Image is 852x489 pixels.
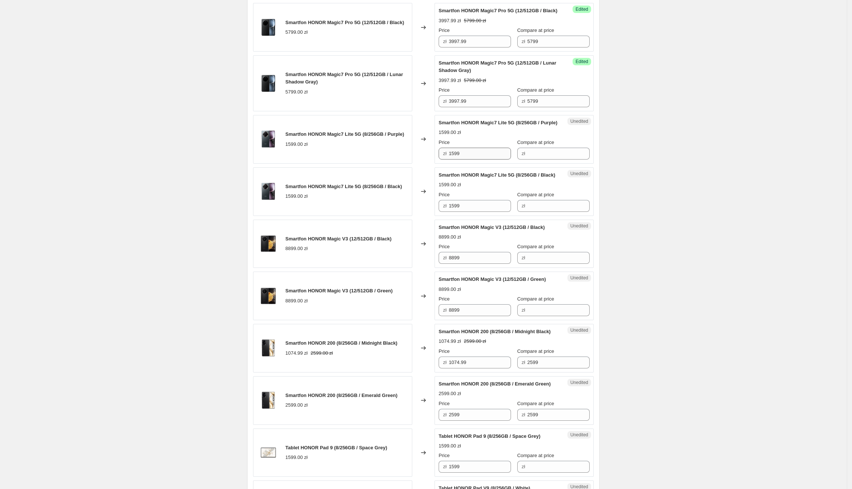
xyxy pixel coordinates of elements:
[522,255,525,260] span: zł
[439,390,461,397] div: 2599.00 zł
[570,171,588,177] span: Unedited
[464,17,486,24] strike: 5799.00 zł
[522,307,525,313] span: zł
[570,327,588,333] span: Unedited
[570,275,588,281] span: Unedited
[439,181,461,188] div: 1599.00 zł
[517,140,554,145] span: Compare at price
[522,464,525,469] span: zł
[439,224,545,230] span: Smartfon HONOR Magic V3 (12/512GB / Black)
[443,151,446,156] span: zł
[522,360,525,365] span: zł
[285,349,308,357] div: 1074.99 zł
[257,442,279,464] img: 20334_HONOR-pad-9-gray-1_80x.png
[517,401,554,406] span: Compare at price
[522,151,525,156] span: zł
[257,285,279,307] img: 19733_HONOR-V3-Black-1_80x.png
[522,98,525,104] span: zł
[443,255,446,260] span: zł
[257,72,279,95] img: 19687_HONOR-Magic7-Pro-1_80x.png
[285,141,308,148] div: 1599.00 zł
[257,180,279,203] img: HONOR-Magic7-Lite-Black-1_80x.png
[517,192,554,197] span: Compare at price
[443,98,446,104] span: zł
[439,338,461,345] div: 1074.99 zł
[257,16,279,39] img: 19687_HONOR-Magic7-Pro-1_80x.png
[439,77,461,84] div: 3997.99 zł
[439,192,450,197] span: Price
[439,172,555,178] span: Smartfon HONOR Magic7 Lite 5G (8/256GB / Black)
[439,442,461,450] div: 1599.00 zł
[311,349,333,357] strike: 2599.00 zł
[570,432,588,438] span: Unedited
[439,453,450,458] span: Price
[285,88,308,96] div: 5799.00 zł
[439,348,450,354] span: Price
[439,276,546,282] span: Smartfon HONOR Magic V3 (12/512GB / Green)
[285,29,308,36] div: 5799.00 zł
[439,296,450,302] span: Price
[576,6,588,12] span: Edited
[285,401,308,409] div: 2599.00 zł
[285,288,393,293] span: Smartfon HONOR Magic V3 (12/512GB / Green)
[439,129,461,136] div: 1599.00 zł
[439,401,450,406] span: Price
[570,380,588,385] span: Unedited
[439,286,461,293] div: 8899.00 zł
[257,389,279,411] img: 19718_HONOR-200-Black-1_80x.png
[439,381,551,387] span: Smartfon HONOR 200 (8/256GB / Emerald Green)
[464,338,486,345] strike: 2599.00 zł
[285,340,397,346] span: Smartfon HONOR 200 (8/256GB / Midnight Black)
[576,59,588,65] span: Edited
[443,360,446,365] span: zł
[443,412,446,417] span: zł
[439,27,450,33] span: Price
[439,233,461,241] div: 8899.00 zł
[570,223,588,229] span: Unedited
[285,193,308,200] div: 1599.00 zł
[522,412,525,417] span: zł
[570,118,588,124] span: Unedited
[522,39,525,44] span: zł
[439,140,450,145] span: Price
[439,17,461,24] div: 3997.99 zł
[439,329,551,334] span: Smartfon HONOR 200 (8/256GB / Midnight Black)
[285,184,402,189] span: Smartfon HONOR Magic7 Lite 5G (8/256GB / Black)
[443,39,446,44] span: zł
[443,307,446,313] span: zł
[439,87,450,93] span: Price
[285,297,308,305] div: 8899.00 zł
[439,60,556,73] span: Smartfon HONOR Magic7 Pro 5G (12/512GB / Lunar Shadow Gray)
[257,337,279,359] img: 19718_HONOR-200-Black-1_80x.png
[517,296,554,302] span: Compare at price
[285,131,404,137] span: Smartfon HONOR Magic7 Lite 5G (8/256GB / Purple)
[285,236,391,242] span: Smartfon HONOR Magic V3 (12/512GB / Black)
[285,454,308,461] div: 1599.00 zł
[439,8,557,13] span: Smartfon HONOR Magic7 Pro 5G (12/512GB / Black)
[439,120,557,125] span: Smartfon HONOR Magic7 Lite 5G (8/256GB / Purple)
[285,393,397,398] span: Smartfon HONOR 200 (8/256GB / Emerald Green)
[517,87,554,93] span: Compare at price
[517,27,554,33] span: Compare at price
[285,445,387,450] span: Tablet HONOR Pad 9 (8/256GB / Space Grey)
[517,348,554,354] span: Compare at price
[285,72,403,85] span: Smartfon HONOR Magic7 Pro 5G (12/512GB / Lunar Shadow Gray)
[517,453,554,458] span: Compare at price
[285,245,308,252] div: 8899.00 zł
[443,203,446,209] span: zł
[439,244,450,249] span: Price
[522,203,525,209] span: zł
[257,128,279,150] img: HONOR-Magic7-Lite-Black-1_80x.png
[464,77,486,84] strike: 5799.00 zł
[285,20,404,25] span: Smartfon HONOR Magic7 Pro 5G (12/512GB / Black)
[439,433,540,439] span: Tablet HONOR Pad 9 (8/256GB / Space Grey)
[443,464,446,469] span: zł
[257,233,279,255] img: 19733_HONOR-V3-Black-1_80x.png
[517,244,554,249] span: Compare at price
